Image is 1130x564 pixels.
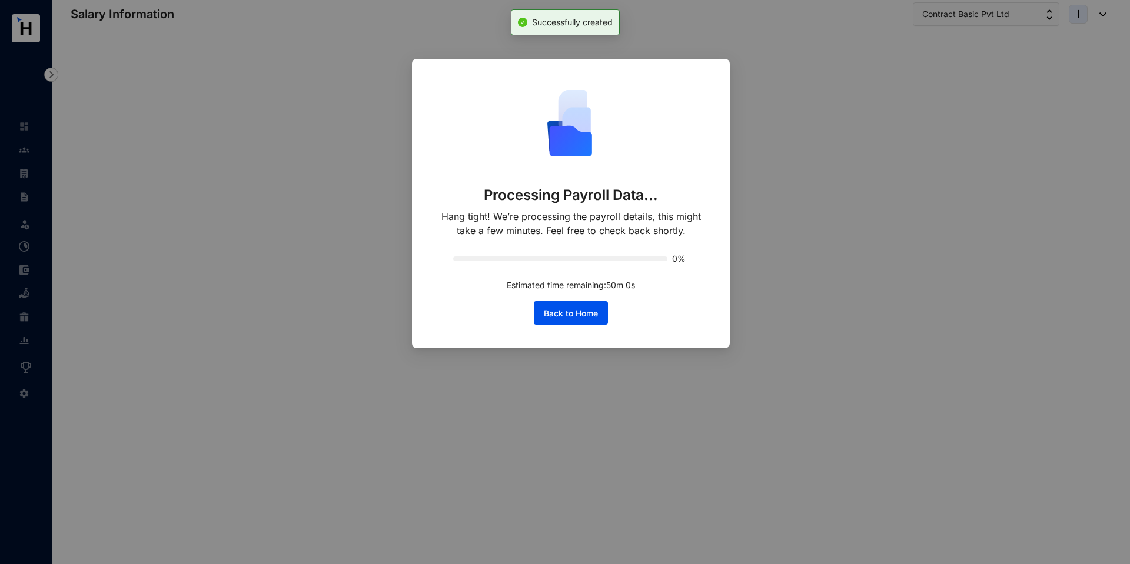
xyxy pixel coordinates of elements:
[484,186,659,205] p: Processing Payroll Data...
[544,308,598,319] span: Back to Home
[534,301,608,325] button: Back to Home
[507,279,635,292] p: Estimated time remaining: 50 m 0 s
[518,18,527,27] span: check-circle
[532,17,613,27] span: Successfully created
[436,209,706,238] p: Hang tight! We’re processing the payroll details, this might take a few minutes. Feel free to che...
[672,255,689,263] span: 0%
